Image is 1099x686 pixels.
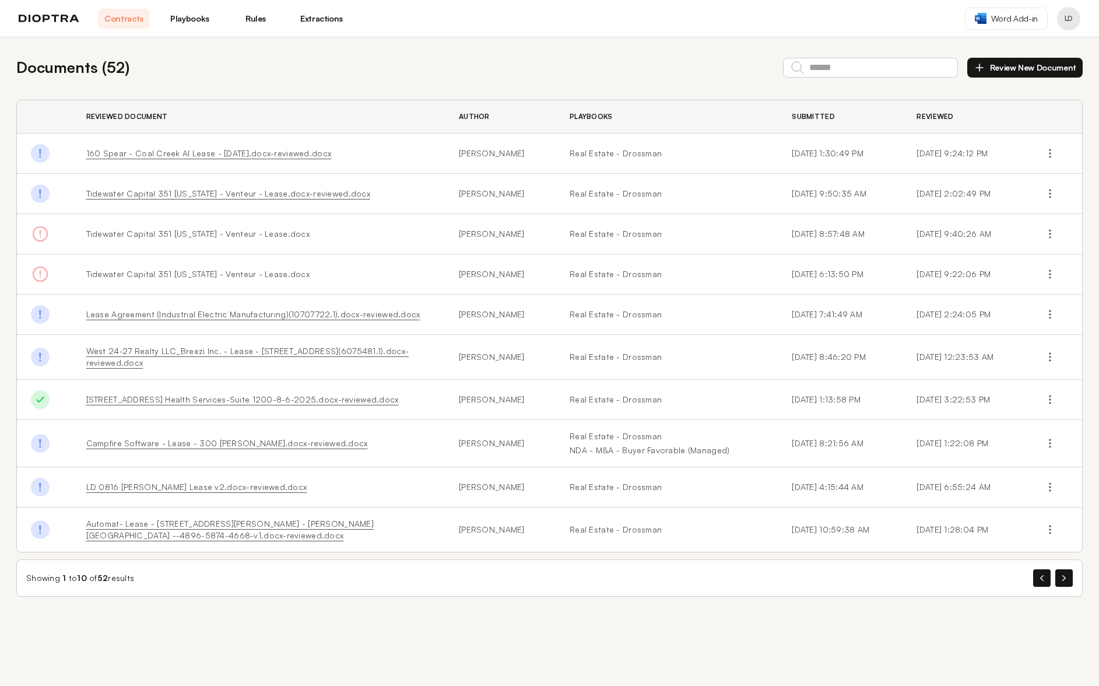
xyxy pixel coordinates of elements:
[31,390,50,409] img: Done
[86,188,370,198] a: Tidewater Capital 351 [US_STATE] - Venteur - Lease.docx-reviewed.docx
[965,8,1048,30] a: Word Add-in
[31,348,50,366] img: Done
[570,481,764,493] a: Real Estate - Drossman
[31,184,50,203] img: Done
[445,174,556,214] td: [PERSON_NAME]
[570,430,764,442] a: Real Estate - Drossman
[903,380,1027,420] td: [DATE] 3:22:53 PM
[445,420,556,467] td: [PERSON_NAME]
[1033,569,1051,587] button: Previous
[778,380,903,420] td: [DATE] 1:13:58 PM
[31,520,50,539] img: Done
[164,9,216,29] a: Playbooks
[778,295,903,335] td: [DATE] 7:41:49 AM
[86,438,368,448] a: Campfire Software - Lease - 300 [PERSON_NAME].docx-reviewed.docx
[778,174,903,214] td: [DATE] 9:50:35 AM
[98,9,150,29] a: Contracts
[86,309,420,319] a: Lease Agreement (Industrial Electric Manufacturing)(10707722.1).docx-reviewed.docx
[445,335,556,380] td: [PERSON_NAME]
[72,100,445,134] th: Reviewed Document
[230,9,282,29] a: Rules
[86,269,310,279] span: Tidewater Capital 351 [US_STATE] - Venteur - Lease.docx
[86,482,307,492] a: LD 0816 [PERSON_NAME] Lease v2.docx-reviewed.docx
[778,508,903,552] td: [DATE] 10:59:38 AM
[16,56,129,79] h2: Documents ( 52 )
[570,524,764,535] a: Real Estate - Drossman
[62,573,66,583] span: 1
[1055,569,1073,587] button: Next
[570,268,764,280] a: Real Estate - Drossman
[903,134,1027,174] td: [DATE] 9:24:12 PM
[86,148,332,158] a: 160 Spear - Coal Creek AI Lease - [DATE].docx-reviewed.docx
[570,394,764,405] a: Real Estate - Drossman
[19,15,79,23] img: logo
[778,214,903,254] td: [DATE] 8:57:48 AM
[967,58,1083,78] button: Review New Document
[903,100,1027,134] th: Reviewed
[778,100,903,134] th: Submitted
[86,519,374,540] a: Automat- Lease - [STREET_ADDRESS][PERSON_NAME] - [PERSON_NAME][GEOGRAPHIC_DATA] --4896-5874-4668-...
[903,335,1027,380] td: [DATE] 12:23:53 AM
[903,254,1027,295] td: [DATE] 9:22:06 PM
[556,100,778,134] th: Playbooks
[445,295,556,335] td: [PERSON_NAME]
[445,380,556,420] td: [PERSON_NAME]
[903,174,1027,214] td: [DATE] 2:02:49 PM
[31,305,50,324] img: Done
[26,572,134,584] div: Showing to of results
[570,351,764,363] a: Real Estate - Drossman
[903,214,1027,254] td: [DATE] 9:40:26 AM
[445,134,556,174] td: [PERSON_NAME]
[31,478,50,496] img: Done
[1057,7,1080,30] button: Profile menu
[570,148,764,159] a: Real Estate - Drossman
[86,346,409,367] a: West 24-27 Realty LLC_Breezi Inc. - Lease - [STREET_ADDRESS](6075481.1).docx-reviewed.docx
[570,444,764,456] a: NDA - M&A - Buyer Favorable (Managed)
[86,394,399,404] a: [STREET_ADDRESS] Health Services-Suite 1200-8-6-2025.docx-reviewed.docx
[903,295,1027,335] td: [DATE] 2:24:05 PM
[445,254,556,295] td: [PERSON_NAME]
[570,309,764,320] a: Real Estate - Drossman
[31,144,50,163] img: Done
[445,467,556,508] td: [PERSON_NAME]
[903,508,1027,552] td: [DATE] 1:28:04 PM
[570,228,764,240] a: Real Estate - Drossman
[778,420,903,467] td: [DATE] 8:21:56 AM
[778,467,903,508] td: [DATE] 4:15:44 AM
[97,573,108,583] span: 52
[903,467,1027,508] td: [DATE] 6:55:24 AM
[445,100,556,134] th: Author
[991,13,1038,24] span: Word Add-in
[570,188,764,199] a: Real Estate - Drossman
[77,573,87,583] span: 10
[445,214,556,254] td: [PERSON_NAME]
[778,335,903,380] td: [DATE] 8:46:20 PM
[778,254,903,295] td: [DATE] 6:13:50 PM
[778,134,903,174] td: [DATE] 1:30:49 PM
[903,420,1027,467] td: [DATE] 1:22:08 PM
[445,508,556,552] td: [PERSON_NAME]
[31,434,50,453] img: Done
[296,9,347,29] a: Extractions
[975,13,986,24] img: word
[86,229,310,239] span: Tidewater Capital 351 [US_STATE] - Venteur - Lease.docx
